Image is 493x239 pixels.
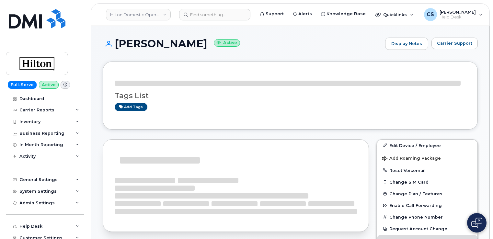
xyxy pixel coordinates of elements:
button: Carrier Support [431,38,478,49]
span: Enable Call Forwarding [389,203,442,208]
button: Enable Call Forwarding [377,199,477,211]
button: Change Plan / Features [377,188,477,199]
span: Add Roaming Package [382,156,441,162]
a: Add tags [115,103,147,111]
a: Edit Device / Employee [377,140,477,151]
button: Change Phone Number [377,211,477,223]
h1: [PERSON_NAME] [103,38,382,49]
button: Add Roaming Package [377,151,477,165]
button: Request Account Change [377,223,477,234]
small: Active [214,39,240,47]
button: Change SIM Card [377,176,477,188]
span: Change Plan / Features [389,191,442,196]
h3: Tags List [115,92,466,100]
span: Carrier Support [437,40,472,46]
a: Display Notes [385,38,428,50]
button: Reset Voicemail [377,165,477,176]
img: Open chat [471,218,482,228]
